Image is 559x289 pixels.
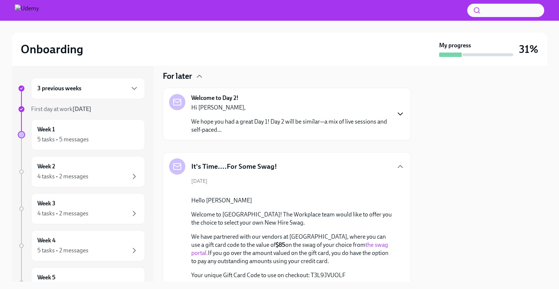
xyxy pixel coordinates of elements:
a: First day at work[DATE] [18,105,145,113]
a: Week 34 tasks • 2 messages [18,193,145,224]
h6: 3 previous weeks [37,84,81,93]
a: Week 24 tasks • 2 messages [18,156,145,187]
div: 4 tasks • 2 messages [37,172,88,181]
span: [DATE] [191,178,208,185]
h2: Onboarding [21,42,83,57]
div: 3 previous weeks [31,78,145,99]
h6: Week 3 [37,199,55,208]
div: 5 tasks • 2 messages [37,246,88,255]
span: First day at work [31,105,91,112]
strong: My progress [439,41,471,50]
p: We hope you had a great Day 1! Day 2 will be similar—a mix of live sessions and self-paced... [191,118,390,134]
div: 5 tasks • 5 messages [37,135,89,144]
h3: 31% [519,43,538,56]
p: Hi [PERSON_NAME], [191,104,390,112]
a: Week 15 tasks • 5 messages [18,119,145,150]
h6: Week 1 [37,125,55,134]
strong: [DATE] [73,105,91,112]
p: Welcome to [GEOGRAPHIC_DATA]! The Workplace team would like to offer you the choice to select you... [191,211,393,227]
p: We have partnered with our vendors at [GEOGRAPHIC_DATA], where you can use a gift card code to th... [191,233,393,265]
h6: Week 4 [37,236,55,245]
h4: For later [163,71,192,82]
h5: It's Time....For Some Swag! [191,162,277,171]
div: For later [163,71,411,82]
strong: $85 [276,241,285,248]
p: Your unique Gift Card Code to use on checkout: T3L9JVUOLF [191,271,393,279]
p: Hello [PERSON_NAME] [191,196,393,205]
h6: Week 5 [37,273,55,282]
a: Week 45 tasks • 2 messages [18,230,145,261]
img: Udemy [15,4,39,16]
strong: Welcome to Day 2! [191,94,239,102]
div: 4 tasks • 2 messages [37,209,88,218]
h6: Week 2 [37,162,55,171]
